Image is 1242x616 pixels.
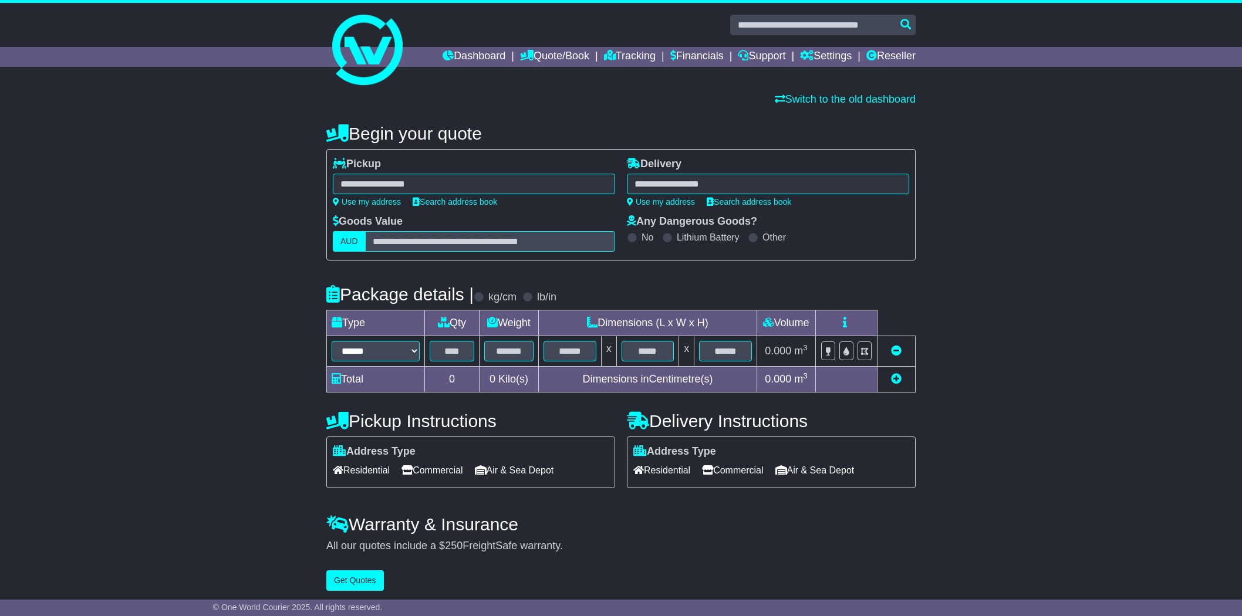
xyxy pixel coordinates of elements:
span: m [794,373,808,385]
td: Dimensions (L x W x H) [538,310,757,336]
h4: Warranty & Insurance [326,515,916,534]
a: Search address book [707,197,791,207]
td: x [601,336,616,367]
h4: Begin your quote [326,124,916,143]
label: Pickup [333,158,381,171]
a: Reseller [866,47,916,67]
a: Support [738,47,785,67]
label: Address Type [633,445,716,458]
label: Address Type [333,445,416,458]
td: Kilo(s) [480,367,539,392]
label: Lithium Battery [677,232,740,243]
a: Remove this item [891,345,902,357]
a: Switch to the old dashboard [775,93,916,105]
span: © One World Courier 2025. All rights reserved. [213,603,383,612]
a: Financials [670,47,724,67]
span: 0 [490,373,495,385]
a: Add new item [891,373,902,385]
a: Dashboard [443,47,505,67]
label: kg/cm [488,291,517,304]
span: 0.000 [765,373,791,385]
span: 0.000 [765,345,791,357]
a: Use my address [333,197,401,207]
td: Qty [425,310,480,336]
a: Use my address [627,197,695,207]
td: Total [327,367,425,392]
span: Air & Sea Depot [475,461,554,479]
sup: 3 [803,343,808,352]
span: Commercial [702,461,763,479]
label: AUD [333,231,366,252]
h4: Package details | [326,285,474,304]
label: No [642,232,653,243]
a: Quote/Book [520,47,589,67]
td: 0 [425,367,480,392]
td: x [679,336,694,367]
sup: 3 [803,371,808,380]
label: Delivery [627,158,681,171]
label: Goods Value [333,215,403,228]
span: Commercial [401,461,463,479]
label: Any Dangerous Goods? [627,215,757,228]
label: lb/in [537,291,556,304]
td: Dimensions in Centimetre(s) [538,367,757,392]
span: Residential [333,461,390,479]
a: Tracking [604,47,656,67]
span: Air & Sea Depot [775,461,855,479]
a: Settings [800,47,852,67]
span: Residential [633,461,690,479]
div: All our quotes include a $ FreightSafe warranty. [326,540,916,553]
label: Other [762,232,786,243]
span: 250 [445,540,463,551]
td: Volume [757,310,815,336]
td: Weight [480,310,539,336]
h4: Pickup Instructions [326,411,615,431]
h4: Delivery Instructions [627,411,916,431]
button: Get Quotes [326,570,384,591]
td: Type [327,310,425,336]
a: Search address book [413,197,497,207]
span: m [794,345,808,357]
